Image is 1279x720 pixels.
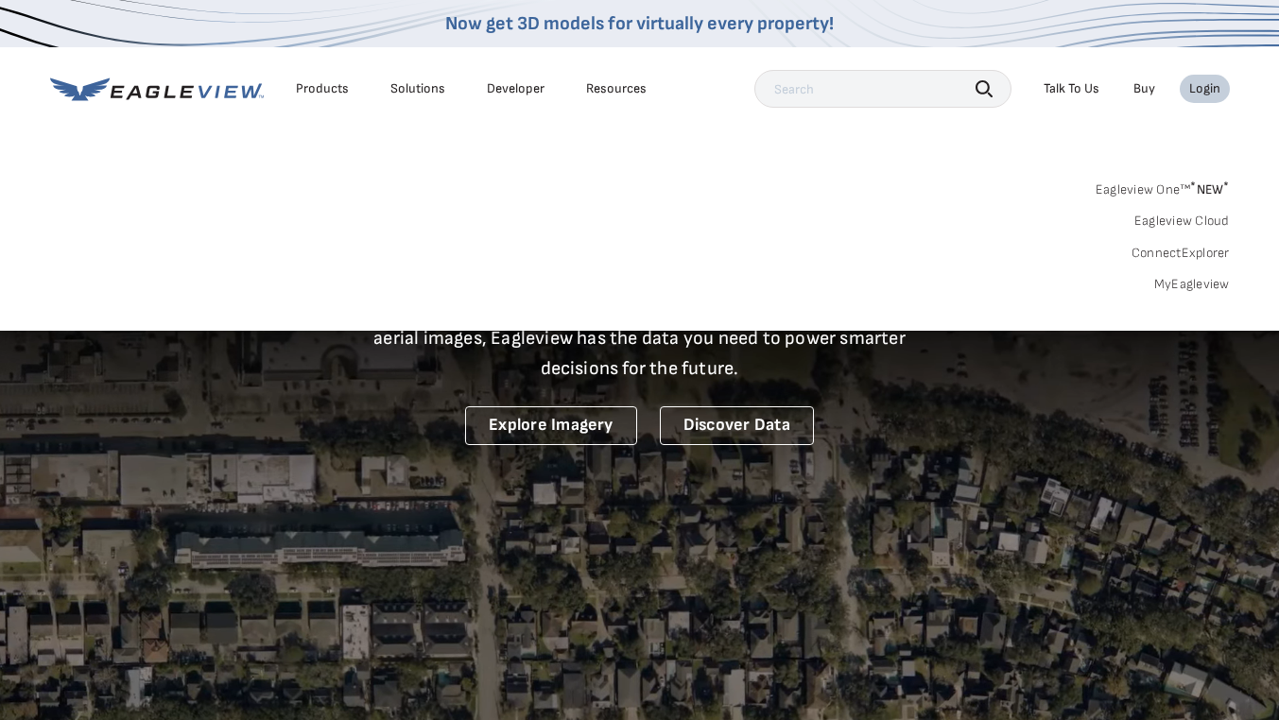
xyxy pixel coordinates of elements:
div: Resources [586,80,647,97]
input: Search [754,70,1011,108]
a: Explore Imagery [465,406,637,445]
div: Solutions [390,80,445,97]
a: Now get 3D models for virtually every property! [445,12,834,35]
p: A new era starts here. Built on more than 3.5 billion high-resolution aerial images, Eagleview ha... [351,293,929,384]
a: Eagleview One™*NEW* [1096,176,1230,197]
div: Products [296,80,349,97]
div: Talk To Us [1044,80,1099,97]
div: Login [1189,80,1220,97]
a: MyEagleview [1154,276,1230,293]
a: Buy [1133,80,1155,97]
a: Discover Data [660,406,814,445]
span: NEW [1190,181,1229,197]
a: ConnectExplorer [1132,245,1230,262]
a: Eagleview Cloud [1134,213,1230,230]
a: Developer [487,80,544,97]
